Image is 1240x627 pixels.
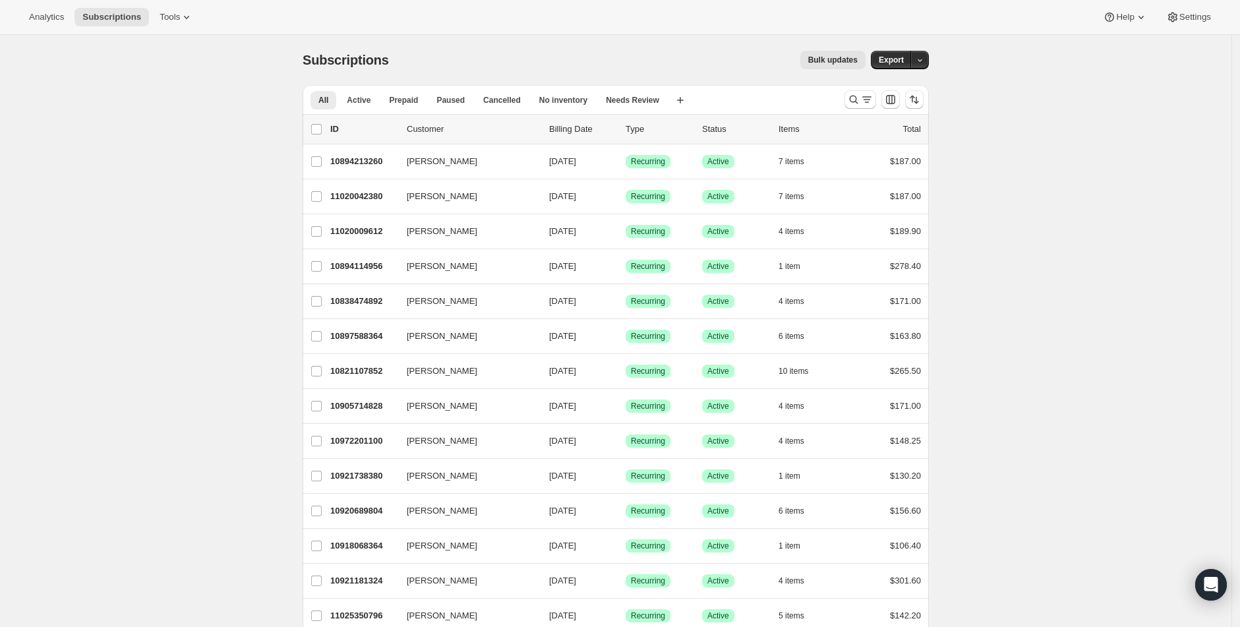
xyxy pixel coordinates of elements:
[779,257,815,276] button: 1 item
[631,471,665,481] span: Recurring
[549,471,576,481] span: [DATE]
[318,95,328,105] span: All
[844,90,876,109] button: Search and filter results
[707,226,729,237] span: Active
[1179,12,1211,22] span: Settings
[330,187,921,206] div: 11020042380[PERSON_NAME][DATE]SuccessRecurringSuccessActive7 items$187.00
[436,95,465,105] span: Paused
[407,123,539,136] p: Customer
[707,611,729,621] span: Active
[330,607,921,625] div: 11025350796[PERSON_NAME][DATE]SuccessRecurringSuccessActive5 items$142.20
[549,226,576,236] span: [DATE]
[549,331,576,341] span: [DATE]
[890,436,921,446] span: $148.25
[330,434,396,448] p: 10972201100
[707,576,729,586] span: Active
[707,541,729,551] span: Active
[1195,569,1227,601] div: Open Intercom Messenger
[890,331,921,341] span: $163.80
[399,396,531,417] button: [PERSON_NAME]
[330,504,396,518] p: 10920689804
[330,327,921,345] div: 10897588364[PERSON_NAME][DATE]SuccessRecurringSuccessActive6 items$163.80
[160,12,180,22] span: Tools
[330,155,396,168] p: 10894213260
[407,504,477,518] span: [PERSON_NAME]
[407,400,477,413] span: [PERSON_NAME]
[779,226,804,237] span: 4 items
[330,365,396,378] p: 10821107852
[890,401,921,411] span: $171.00
[330,400,396,413] p: 10905714828
[330,469,396,483] p: 10921738380
[549,436,576,446] span: [DATE]
[631,296,665,307] span: Recurring
[539,95,587,105] span: No inventory
[483,95,521,105] span: Cancelled
[779,292,819,311] button: 4 items
[779,502,819,520] button: 6 items
[890,471,921,481] span: $130.20
[330,225,396,238] p: 11020009612
[399,151,531,172] button: [PERSON_NAME]
[707,401,729,411] span: Active
[152,8,201,26] button: Tools
[407,330,477,343] span: [PERSON_NAME]
[631,366,665,376] span: Recurring
[707,191,729,202] span: Active
[549,156,576,166] span: [DATE]
[330,432,921,450] div: 10972201100[PERSON_NAME][DATE]SuccessRecurringSuccessActive4 items$148.25
[303,53,389,67] span: Subscriptions
[890,611,921,620] span: $142.20
[779,152,819,171] button: 7 items
[399,570,531,591] button: [PERSON_NAME]
[399,186,531,207] button: [PERSON_NAME]
[549,123,615,136] p: Billing Date
[330,152,921,171] div: 10894213260[PERSON_NAME][DATE]SuccessRecurringSuccessActive7 items$187.00
[779,362,823,380] button: 10 items
[707,296,729,307] span: Active
[549,191,576,201] span: [DATE]
[21,8,72,26] button: Analytics
[389,95,418,105] span: Prepaid
[779,506,804,516] span: 6 items
[779,331,804,342] span: 6 items
[779,432,819,450] button: 4 items
[779,191,804,202] span: 7 items
[779,261,800,272] span: 1 item
[903,123,921,136] p: Total
[881,90,900,109] button: Customize table column order and visibility
[407,574,477,587] span: [PERSON_NAME]
[890,191,921,201] span: $187.00
[549,506,576,516] span: [DATE]
[1095,8,1155,26] button: Help
[890,506,921,516] span: $156.60
[330,190,396,203] p: 11020042380
[549,541,576,551] span: [DATE]
[707,506,729,516] span: Active
[800,51,866,69] button: Bulk updates
[905,90,924,109] button: Sort the results
[399,605,531,626] button: [PERSON_NAME]
[779,576,804,586] span: 4 items
[399,291,531,312] button: [PERSON_NAME]
[399,500,531,522] button: [PERSON_NAME]
[707,261,729,272] span: Active
[1116,12,1134,22] span: Help
[631,611,665,621] span: Recurring
[549,366,576,376] span: [DATE]
[330,257,921,276] div: 10894114956[PERSON_NAME][DATE]SuccessRecurringSuccessActive1 item$278.40
[779,607,819,625] button: 5 items
[407,155,477,168] span: [PERSON_NAME]
[330,292,921,311] div: 10838474892[PERSON_NAME][DATE]SuccessRecurringSuccessActive4 items$171.00
[779,327,819,345] button: 6 items
[779,222,819,241] button: 4 items
[890,541,921,551] span: $106.40
[890,261,921,271] span: $278.40
[407,190,477,203] span: [PERSON_NAME]
[74,8,149,26] button: Subscriptions
[631,401,665,411] span: Recurring
[330,572,921,590] div: 10921181324[PERSON_NAME][DATE]SuccessRecurringSuccessActive4 items$301.60
[779,611,804,621] span: 5 items
[890,226,921,236] span: $189.90
[871,51,912,69] button: Export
